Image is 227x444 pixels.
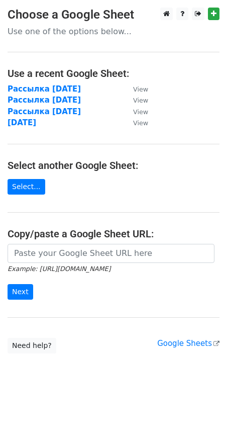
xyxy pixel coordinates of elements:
[8,8,219,22] h3: Choose a Google Sheet
[8,159,219,171] h4: Select another Google Sheet:
[133,85,148,93] small: View
[8,96,81,105] a: Рассылка [DATE]
[133,119,148,127] small: View
[123,118,148,127] a: View
[8,84,81,94] a: Рассылка [DATE]
[8,179,45,195] a: Select...
[8,107,81,116] a: Рассылка [DATE]
[133,97,148,104] small: View
[8,265,110,273] small: Example: [URL][DOMAIN_NAME]
[8,26,219,37] p: Use one of the options below...
[123,107,148,116] a: View
[8,338,56,353] a: Need help?
[123,96,148,105] a: View
[133,108,148,116] small: View
[8,244,214,263] input: Paste your Google Sheet URL here
[8,118,36,127] a: [DATE]
[123,84,148,94] a: View
[8,284,33,300] input: Next
[8,228,219,240] h4: Copy/paste a Google Sheet URL:
[157,339,219,348] a: Google Sheets
[8,67,219,79] h4: Use a recent Google Sheet:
